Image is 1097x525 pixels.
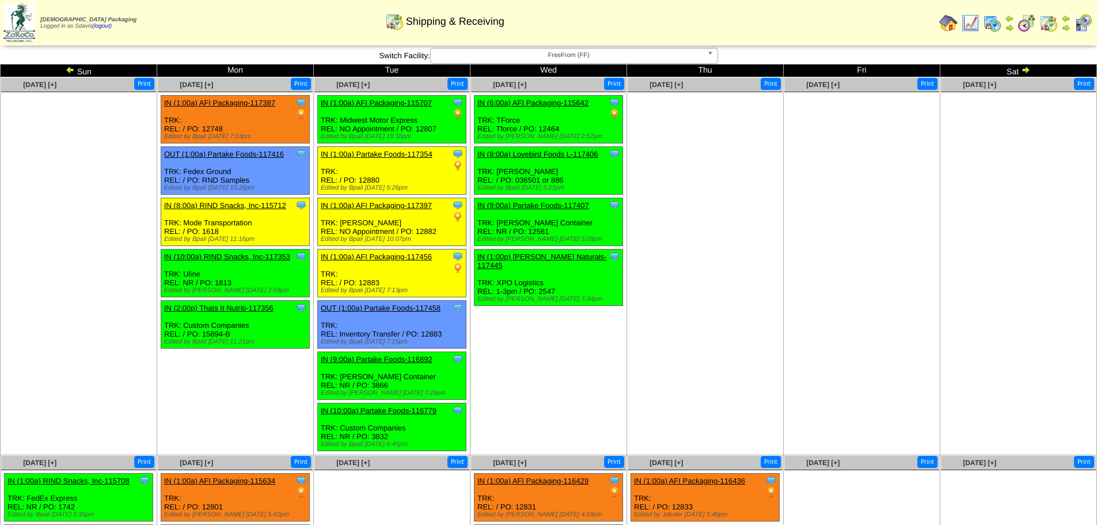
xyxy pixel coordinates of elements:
img: Tooltip [452,302,464,314]
span: [DEMOGRAPHIC_DATA] Packaging [40,17,136,23]
span: [DATE] [+] [23,81,56,89]
div: TRK: Uline REL: NR / PO: 1813 [161,250,310,297]
td: Wed [470,65,627,77]
img: Tooltip [295,475,307,486]
a: [DATE] [+] [180,459,213,467]
img: arrowright.gif [1061,23,1071,32]
div: TRK: [PERSON_NAME] Container REL: NR / PO: 12561 [475,198,623,246]
button: Print [917,456,937,468]
div: TRK: TForce REL: Tforce / PO: 12464 [475,96,623,143]
img: PO [452,211,464,222]
div: Edited by Jdexter [DATE] 5:40pm [634,511,779,518]
span: Shipping & Receiving [406,16,504,28]
img: Tooltip [452,251,464,262]
img: Tooltip [609,251,620,262]
div: Edited by [PERSON_NAME] [DATE] 2:59pm [164,287,309,294]
img: calendarblend.gif [1018,14,1036,32]
img: Tooltip [609,475,620,486]
a: IN (10:00a) RIND Snacks, Inc-117353 [164,252,290,261]
img: PO [609,486,620,498]
a: IN (1:00a) AFI Packaging-115707 [321,99,432,107]
div: Edited by Bpali [DATE] 6:45pm [321,441,466,448]
div: TRK: REL: / PO: 12748 [161,96,310,143]
div: Edited by Bpali [DATE] 10:16pm [321,133,466,140]
img: Tooltip [295,251,307,262]
a: [DATE] [+] [493,81,526,89]
a: [DATE] [+] [963,459,996,467]
span: [DATE] [+] [493,459,526,467]
img: arrowleft.gif [66,65,75,74]
a: IN (1:00a) AFI Packaging-117387 [164,99,275,107]
img: calendarinout.gif [1039,14,1058,32]
a: OUT (1:00a) Partake Foods-117416 [164,150,284,158]
a: [DATE] [+] [650,81,683,89]
span: FreeFrom (FF) [435,48,703,62]
div: Edited by Bpali [DATE] 11:21pm [164,338,309,345]
img: PO [452,160,464,171]
img: arrowright.gif [1005,23,1014,32]
img: Tooltip [452,148,464,160]
a: IN (1:00p) [PERSON_NAME] Naturals-117445 [477,252,607,270]
div: TRK: REL: / PO: 12883 [318,250,466,297]
div: TRK: [PERSON_NAME] REL: NO Appointment / PO: 12882 [318,198,466,246]
div: TRK: REL: Inventory Transfer / PO: 12883 [318,301,466,349]
button: Print [1074,456,1094,468]
a: [DATE] [+] [336,459,370,467]
div: Edited by Bpali [DATE] 7:13pm [321,287,466,294]
a: IN (1:00a) Partake Foods-117354 [321,150,432,158]
button: Print [447,78,468,90]
a: IN (10:00a) Partake Foods-116779 [321,406,436,415]
img: Tooltip [452,199,464,211]
div: TRK: XPO Logistics REL: 1-3pm / PO: 2547 [475,250,623,306]
td: Sun [1,65,157,77]
img: calendarinout.gif [385,12,404,31]
td: Thu [627,65,784,77]
div: Edited by [PERSON_NAME] [DATE] 5:42pm [164,511,309,518]
img: Tooltip [295,302,307,314]
img: PO [609,108,620,120]
img: PO [295,108,307,120]
span: [DATE] [+] [23,459,56,467]
div: Edited by Bpali [DATE] 10:07pm [321,236,466,243]
div: TRK: Fedex Ground REL: / PO: RND Samples [161,147,310,195]
img: arrowleft.gif [1005,14,1014,23]
img: Tooltip [765,475,777,486]
a: IN (8:00a) Lovebird Foods L-117406 [477,150,598,158]
div: Edited by Bpali [DATE] 10:26pm [164,184,309,191]
button: Print [761,78,781,90]
a: [DATE] [+] [963,81,996,89]
button: Print [761,456,781,468]
td: Fri [784,65,940,77]
span: Logged in as Sdavis [40,17,136,29]
img: home.gif [939,14,958,32]
div: TRK: Midwest Motor Express REL: NO Appointment / PO: 12807 [318,96,466,143]
button: Print [134,456,154,468]
img: Tooltip [139,475,150,486]
div: TRK: REL: / PO: 12801 [161,474,310,522]
a: [DATE] [+] [180,81,213,89]
a: IN (9:00a) Partake Foods-116892 [321,355,432,364]
a: IN (2:00p) Thats It Nutriti-117356 [164,304,274,312]
span: [DATE] [+] [806,459,840,467]
button: Print [291,456,311,468]
img: Tooltip [295,97,307,108]
a: IN (1:00a) AFI Packaging-115634 [164,477,275,485]
img: PO [452,108,464,120]
div: TRK: REL: / PO: 12880 [318,147,466,195]
span: [DATE] [+] [336,81,370,89]
button: Print [604,78,624,90]
a: [DATE] [+] [650,459,683,467]
a: IN (1:00a) AFI Packaging-117397 [321,201,432,210]
a: [DATE] [+] [806,81,840,89]
div: Edited by Bpali [DATE] 5:35pm [7,511,153,518]
div: TRK: Custom Companies REL: NR / PO: 3832 [318,403,466,451]
img: line_graph.gif [961,14,980,32]
img: Tooltip [452,405,464,416]
img: arrowleft.gif [1061,14,1071,23]
button: Print [917,78,937,90]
